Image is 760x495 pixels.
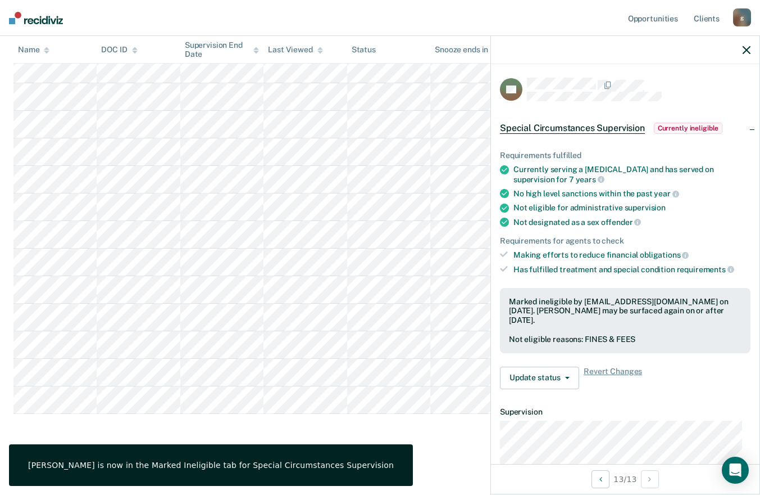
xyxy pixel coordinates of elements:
span: requirements [677,265,734,274]
div: [PERSON_NAME] is now in the Marked Ineligible tab for Special Circumstances Supervision [28,460,394,470]
span: years [576,175,604,184]
div: Last Viewed [268,45,322,55]
img: Recidiviz [9,12,63,24]
div: DOC ID [101,45,137,55]
div: Snooze ends in [435,45,498,55]
button: Update status [500,367,579,389]
div: Not eligible reasons: FINES & FEES [509,335,741,344]
span: supervision [625,203,666,212]
span: Currently ineligible [654,123,723,134]
div: 13 / 13 [491,464,759,494]
span: year [654,189,679,198]
div: Requirements fulfilled [500,151,750,160]
div: Special Circumstances SupervisionCurrently ineligible [491,110,759,146]
div: Status [352,45,376,55]
div: Supervision End Date [185,40,259,59]
span: offender [601,218,641,227]
div: Marked ineligible by [EMAIL_ADDRESS][DOMAIN_NAME] on [DATE]. [PERSON_NAME] may be surfaced again ... [509,297,741,325]
div: Currently serving a [MEDICAL_DATA] and has served on supervision for 7 [513,165,750,184]
div: No high level sanctions within the past [513,188,750,199]
div: Open Intercom Messenger [722,457,749,484]
div: Making efforts to reduce financial [513,250,750,260]
div: Not designated as a sex [513,217,750,227]
button: Previous Opportunity [591,470,609,488]
div: g [733,8,751,26]
button: Next Opportunity [641,470,659,488]
div: Name [18,45,49,55]
span: Special Circumstances Supervision [500,123,645,134]
div: Has fulfilled treatment and special condition [513,264,750,274]
div: Not eligible for administrative [513,203,750,213]
div: Requirements for agents to check [500,236,750,246]
span: Revert Changes [584,367,642,389]
dt: Supervision [500,407,750,417]
span: obligations [640,250,689,259]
